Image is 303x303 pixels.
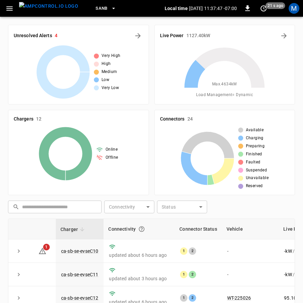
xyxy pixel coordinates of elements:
[227,295,251,301] a: WT-225026
[160,32,184,40] h6: Live Power
[43,244,50,250] span: 1
[102,69,117,75] span: Medium
[189,247,196,255] div: 2
[279,30,289,41] button: Energy Overview
[246,159,261,166] span: Faulted
[196,92,253,98] span: Load Management = Dynamic
[165,5,188,12] p: Local time
[102,61,111,67] span: High
[246,151,262,158] span: Finished
[180,294,187,302] div: 1
[284,271,292,278] p: - kW
[106,154,118,161] span: Offline
[189,294,196,302] div: 2
[246,183,263,190] span: Reserved
[180,271,187,278] div: 1
[258,3,269,14] button: set refresh interval
[38,248,46,253] a: 1
[246,135,264,142] span: Charging
[19,2,78,10] img: ampcontrol.io logo
[102,53,121,59] span: Very High
[106,146,118,153] span: Online
[246,175,269,181] span: Unavailable
[284,295,303,301] p: 95.10 kW
[102,77,109,83] span: Low
[160,116,185,123] h6: Connectors
[14,246,24,256] button: expand row
[212,81,237,88] span: Max. 4634 kW
[102,85,119,91] span: Very Low
[14,293,24,303] button: expand row
[55,32,57,40] h6: 4
[222,219,279,239] th: Vehicle
[36,116,41,123] h6: 12
[109,252,169,258] p: updated about 6 hours ago
[266,2,285,9] span: 21 s ago
[133,30,143,41] button: All Alerts
[14,32,52,40] h6: Unresolved Alerts
[289,3,299,14] div: profile-icon
[180,247,187,255] div: 1
[61,248,98,254] a: ca-sb-se-evseC10
[284,248,292,254] p: - kW
[96,5,108,12] span: SanB
[246,127,264,134] span: Available
[61,272,98,277] a: ca-sb-se-evseC11
[175,219,221,239] th: Connector Status
[60,225,87,233] span: Charger
[189,271,196,278] div: 2
[222,263,279,286] td: -
[108,223,170,235] div: Connectivity
[109,275,169,282] p: updated about 3 hours ago
[246,143,265,150] span: Preparing
[246,167,267,174] span: Suspended
[14,270,24,280] button: expand row
[93,2,119,15] button: SanB
[61,295,98,301] a: ca-sb-se-evseC12
[14,116,33,123] h6: Chargers
[189,5,237,12] p: [DATE] 11:37:47 -07:00
[136,223,148,235] button: Connection between the charger and our software.
[186,32,210,40] h6: 1127.40 kW
[222,239,279,263] td: -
